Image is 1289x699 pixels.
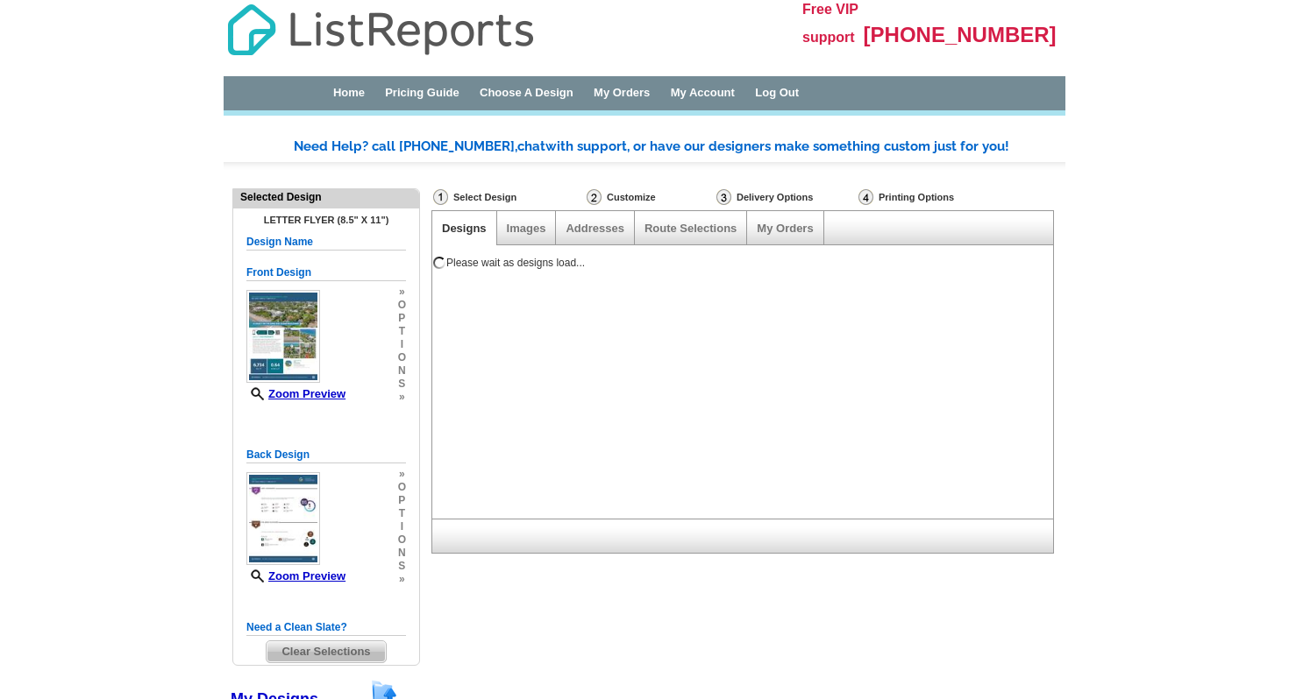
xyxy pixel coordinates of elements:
[398,573,406,586] span: »
[585,188,715,206] div: Customize
[398,481,406,494] span: o
[566,222,623,235] a: Addresses
[507,222,546,235] a: Images
[398,378,406,391] span: s
[398,351,406,364] span: o
[755,86,799,99] a: Log Out
[385,86,459,99] a: Pricing Guide
[294,138,1065,156] div: Need Help? call [PHONE_NUMBER], with support, or have our designers make something custom just fo...
[398,560,406,573] span: s
[246,387,345,400] a: Zoom Preview
[446,256,585,271] div: Please wait as designs load...
[398,507,406,520] span: t
[594,86,650,99] a: My Orders
[587,189,602,205] img: Customize
[644,222,737,235] a: Route Selections
[398,391,406,404] span: »
[802,2,858,45] span: Free VIP support
[858,189,873,205] img: Printing Options & Summary
[864,23,1057,46] span: [PHONE_NUMBER]
[757,222,813,235] a: My Orders
[398,364,406,378] span: n
[398,312,406,325] span: p
[246,447,406,463] h5: Back Design
[432,256,446,270] img: loading...
[398,494,406,507] span: p
[246,569,345,582] a: Zoom Preview
[716,189,731,205] img: Delivery Options
[398,520,406,533] span: i
[517,138,545,154] span: chat
[246,234,406,251] h5: Design Name
[398,468,406,481] span: »
[233,189,419,205] div: Selected Design
[333,86,365,99] a: Home
[442,222,487,235] a: Designs
[480,86,573,99] a: Choose A Design
[398,299,406,312] span: o
[398,547,406,560] span: n
[433,189,448,205] img: Select Design
[398,325,406,338] span: t
[671,86,735,99] a: My Account
[431,188,585,210] div: Select Design
[246,215,406,225] h4: Letter Flyer (8.5" x 11")
[398,286,406,299] span: »
[267,641,385,662] span: Clear Selections
[246,265,406,281] h5: Front Design
[246,290,320,383] img: small-thumb.jpg
[246,472,320,565] img: small-thumb.jpg
[398,338,406,351] span: i
[857,188,1013,206] div: Printing Options
[398,533,406,547] span: o
[246,619,406,636] h5: Need a Clean Slate?
[715,188,857,210] div: Delivery Options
